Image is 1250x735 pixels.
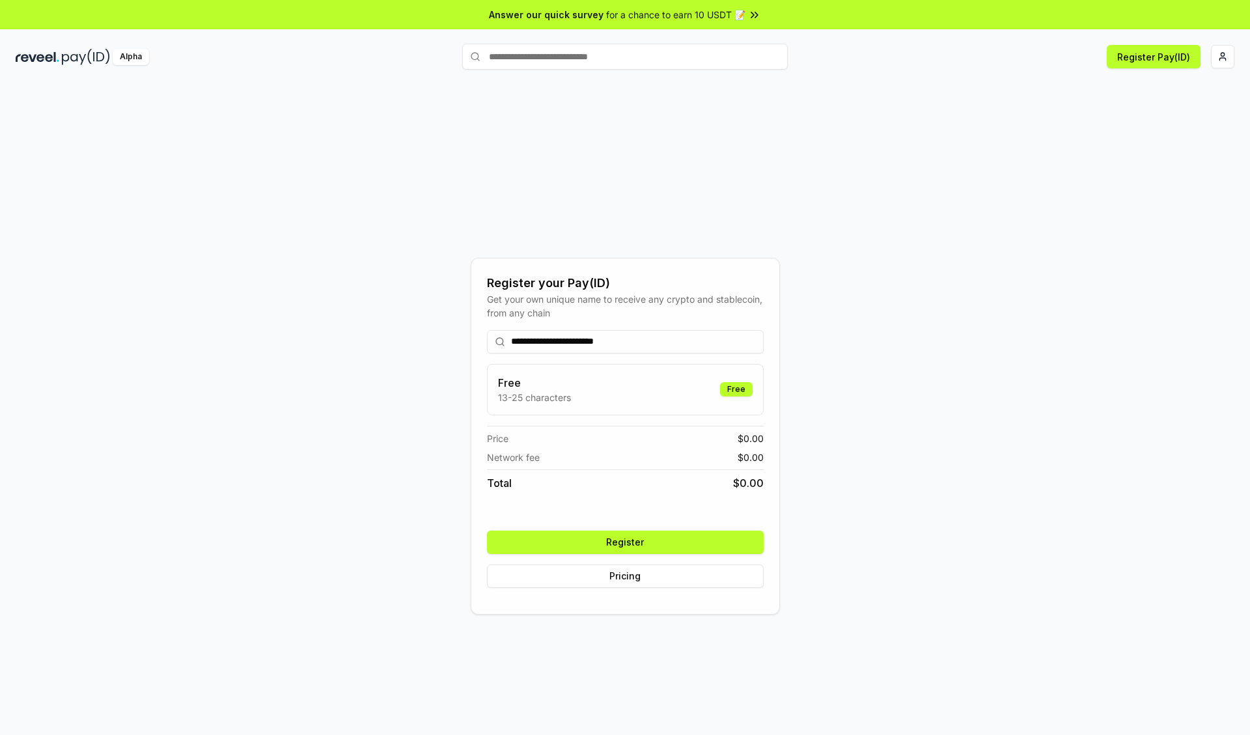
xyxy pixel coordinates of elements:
[16,49,59,65] img: reveel_dark
[498,391,571,404] p: 13-25 characters
[487,292,764,320] div: Get your own unique name to receive any crypto and stablecoin, from any chain
[720,382,753,396] div: Free
[738,432,764,445] span: $ 0.00
[606,8,745,21] span: for a chance to earn 10 USDT 📝
[487,564,764,588] button: Pricing
[487,432,508,445] span: Price
[62,49,110,65] img: pay_id
[487,475,512,491] span: Total
[498,375,571,391] h3: Free
[487,451,540,464] span: Network fee
[733,475,764,491] span: $ 0.00
[489,8,604,21] span: Answer our quick survey
[1107,45,1201,68] button: Register Pay(ID)
[113,49,149,65] div: Alpha
[487,274,764,292] div: Register your Pay(ID)
[738,451,764,464] span: $ 0.00
[487,531,764,554] button: Register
